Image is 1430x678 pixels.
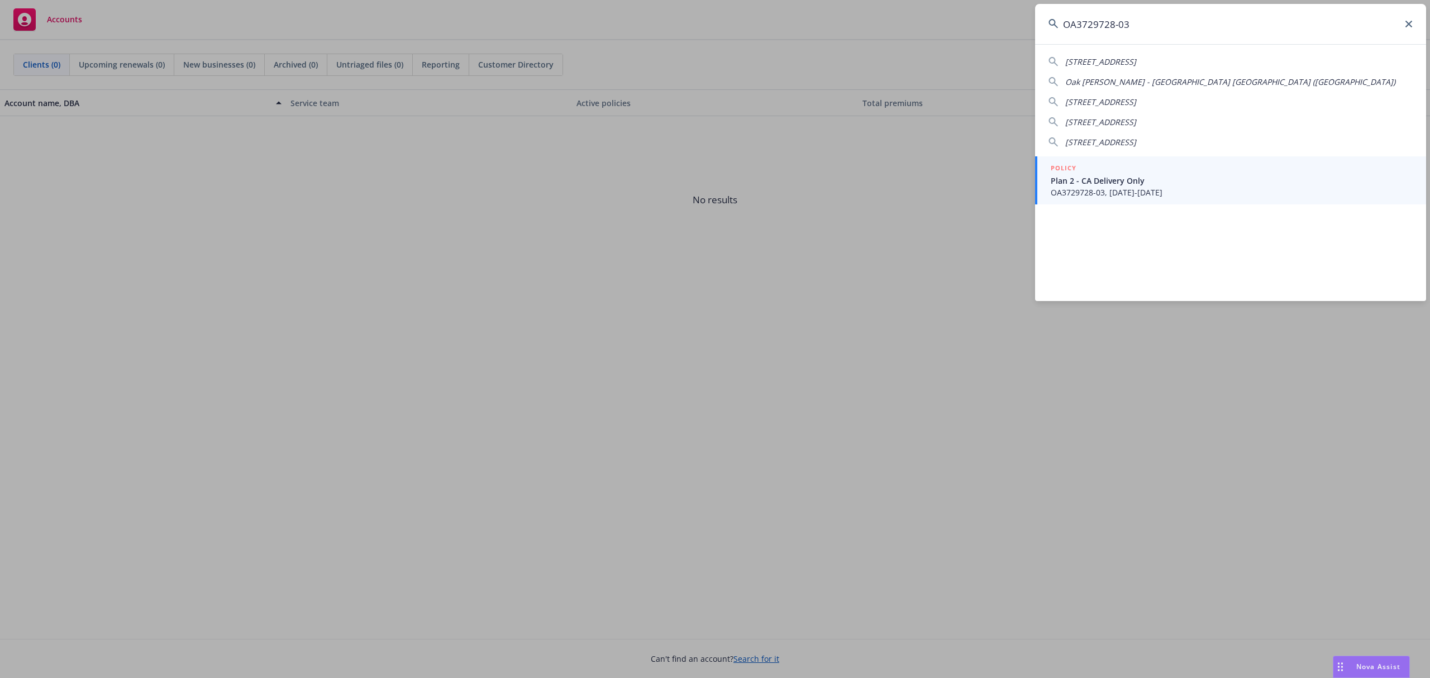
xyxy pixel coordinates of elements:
h5: POLICY [1051,163,1076,174]
span: [STREET_ADDRESS] [1065,117,1136,127]
div: Drag to move [1333,656,1347,677]
button: Nova Assist [1333,656,1410,678]
span: OA3729728-03, [DATE]-[DATE] [1051,187,1413,198]
span: Oak [PERSON_NAME] - [GEOGRAPHIC_DATA] [GEOGRAPHIC_DATA] ([GEOGRAPHIC_DATA]) [1065,77,1395,87]
span: [STREET_ADDRESS] [1065,56,1136,67]
a: POLICYPlan 2 - CA Delivery OnlyOA3729728-03, [DATE]-[DATE] [1035,156,1426,204]
input: Search... [1035,4,1426,44]
span: [STREET_ADDRESS] [1065,97,1136,107]
span: Plan 2 - CA Delivery Only [1051,175,1413,187]
span: [STREET_ADDRESS] [1065,137,1136,147]
span: Nova Assist [1356,662,1400,671]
